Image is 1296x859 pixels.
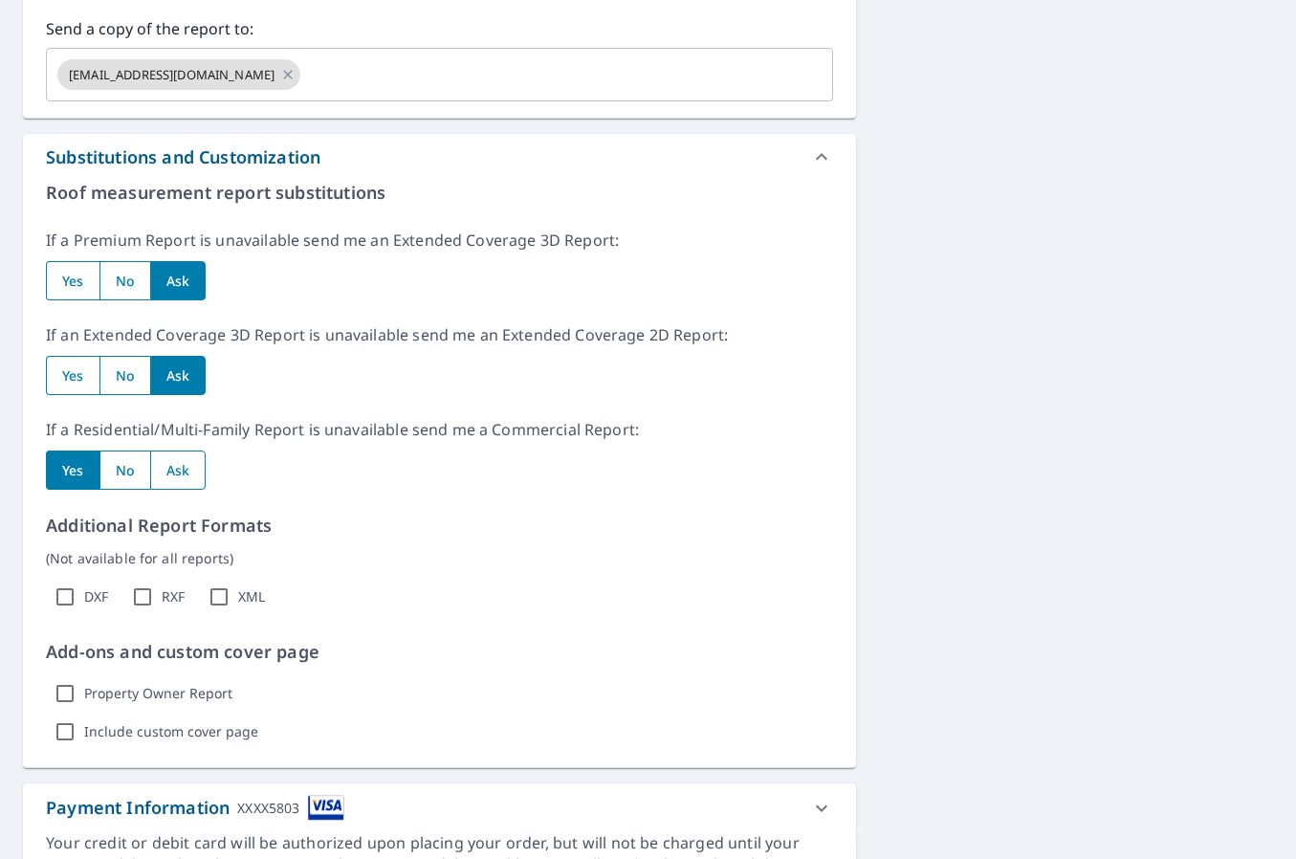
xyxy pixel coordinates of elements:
p: If a Premium Report is unavailable send me an Extended Coverage 3D Report: [46,229,833,252]
div: Substitutions and Customization [23,134,856,180]
img: cardImage [308,795,344,821]
p: Additional Report Formats [46,513,833,539]
div: XXXX5803 [237,795,299,821]
p: (Not available for all reports) [46,548,833,568]
label: Include custom cover page [84,723,258,740]
div: Payment Information [46,795,344,821]
p: If an Extended Coverage 3D Report is unavailable send me an Extended Coverage 2D Report: [46,323,833,346]
div: [EMAIL_ADDRESS][DOMAIN_NAME] [57,59,300,90]
label: RXF [162,588,185,606]
label: DXF [84,588,108,606]
label: Property Owner Report [84,685,232,702]
label: Send a copy of the report to: [46,17,833,40]
p: Add-ons and custom cover page [46,639,833,665]
label: XML [238,588,265,606]
p: If a Residential/Multi-Family Report is unavailable send me a Commercial Report: [46,418,833,441]
div: Substitutions and Customization [46,144,320,170]
span: [EMAIL_ADDRESS][DOMAIN_NAME] [57,66,286,84]
p: Roof measurement report substitutions [46,180,833,206]
div: Payment InformationXXXX5803cardImage [23,783,856,832]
